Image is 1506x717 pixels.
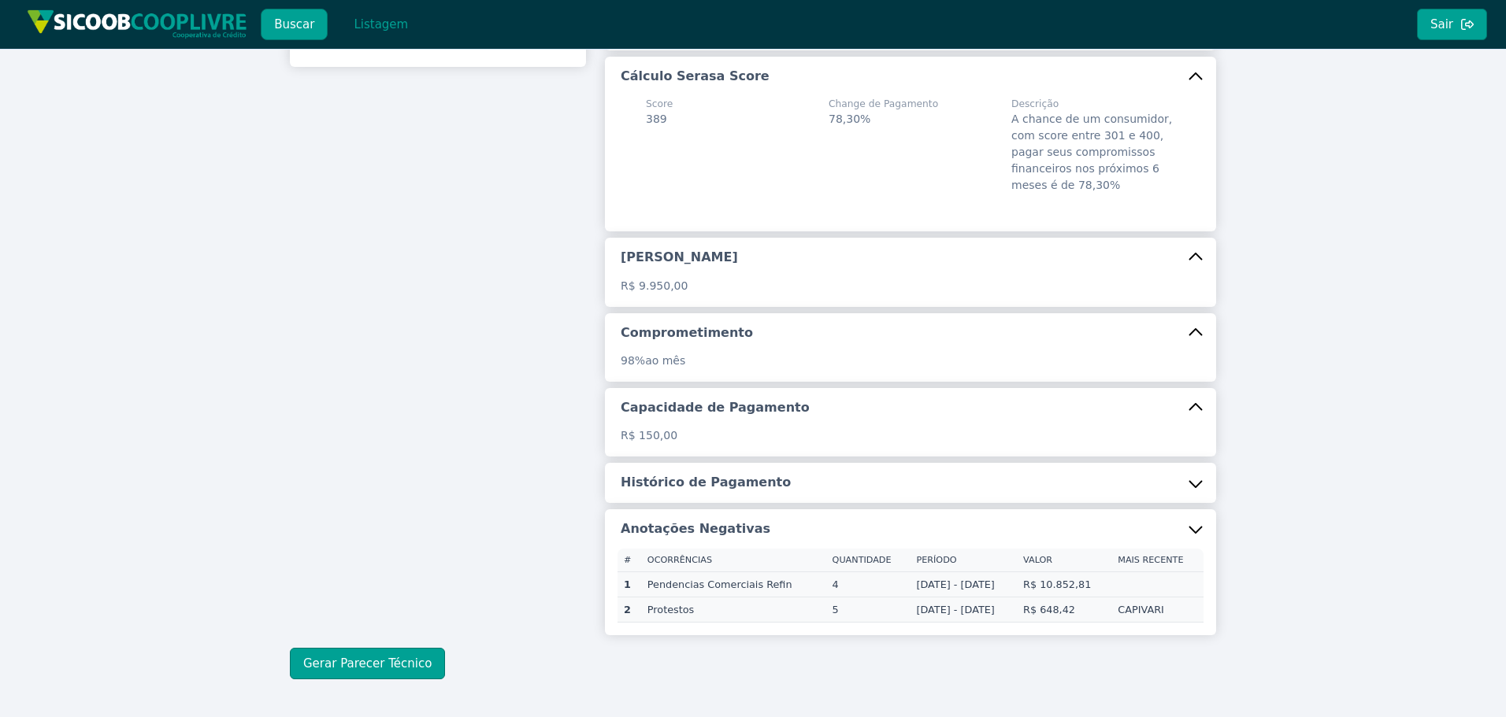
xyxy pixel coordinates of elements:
[621,354,645,367] span: 98%
[621,353,1200,369] p: ao mês
[621,399,810,416] h5: Capacidade de Pagamento
[910,572,1017,597] td: [DATE] - [DATE]
[621,324,753,342] h5: Comprometimento
[621,474,791,491] h5: Histórico de Pagamento
[829,113,870,125] span: 78,30%
[261,9,328,40] button: Buscar
[605,463,1216,502] button: Histórico de Pagamento
[621,68,770,85] h5: Cálculo Serasa Score
[1011,97,1175,111] span: Descrição
[641,597,826,623] td: Protestos
[1017,597,1111,623] td: R$ 648,42
[641,549,826,572] th: Ocorrências
[1111,597,1204,623] td: CAPIVARI
[826,597,911,623] td: 5
[618,549,641,572] th: #
[646,97,673,111] span: Score
[605,388,1216,427] button: Capacidade de Pagamento
[1011,113,1172,191] span: A chance de um consumidor, com score entre 301 e 400, pagar seus compromissos financeiros nos pró...
[829,97,938,111] span: Change de Pagamento
[605,509,1216,549] button: Anotações Negativas
[621,279,688,292] span: R$ 9.950,00
[1017,572,1111,597] td: R$ 10.852,81
[1417,9,1487,40] button: Sair
[605,313,1216,353] button: Comprometimento
[646,113,667,125] span: 389
[641,572,826,597] td: Pendencias Comerciais Refin
[1111,549,1204,572] th: Mais recente
[340,9,421,40] button: Listagem
[605,57,1216,96] button: Cálculo Serasa Score
[605,238,1216,277] button: [PERSON_NAME]
[621,520,770,538] h5: Anotações Negativas
[826,549,911,572] th: Quantidade
[910,597,1017,623] td: [DATE] - [DATE]
[1017,549,1111,572] th: Valor
[618,597,641,623] th: 2
[621,249,738,266] h5: [PERSON_NAME]
[618,572,641,597] th: 1
[621,429,677,442] span: R$ 150,00
[826,572,911,597] td: 4
[290,648,445,679] button: Gerar Parecer Técnico
[27,9,247,39] img: img/sicoob_cooplivre.png
[910,549,1017,572] th: Período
